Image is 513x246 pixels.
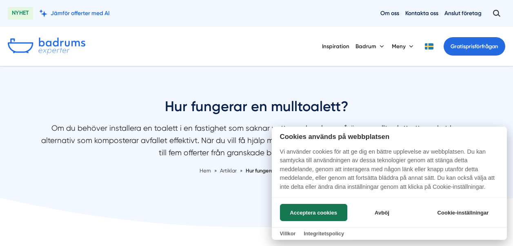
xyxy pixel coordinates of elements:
[272,133,507,141] h2: Cookies används på webbplatsen
[280,204,347,221] button: Acceptera cookies
[304,230,344,237] a: Integritetspolicy
[427,204,499,221] button: Cookie-inställningar
[280,230,296,237] a: Villkor
[272,148,507,197] p: Vi använder cookies för att ge dig en bättre upplevelse av webbplatsen. Du kan samtycka till anvä...
[349,204,414,221] button: Avböj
